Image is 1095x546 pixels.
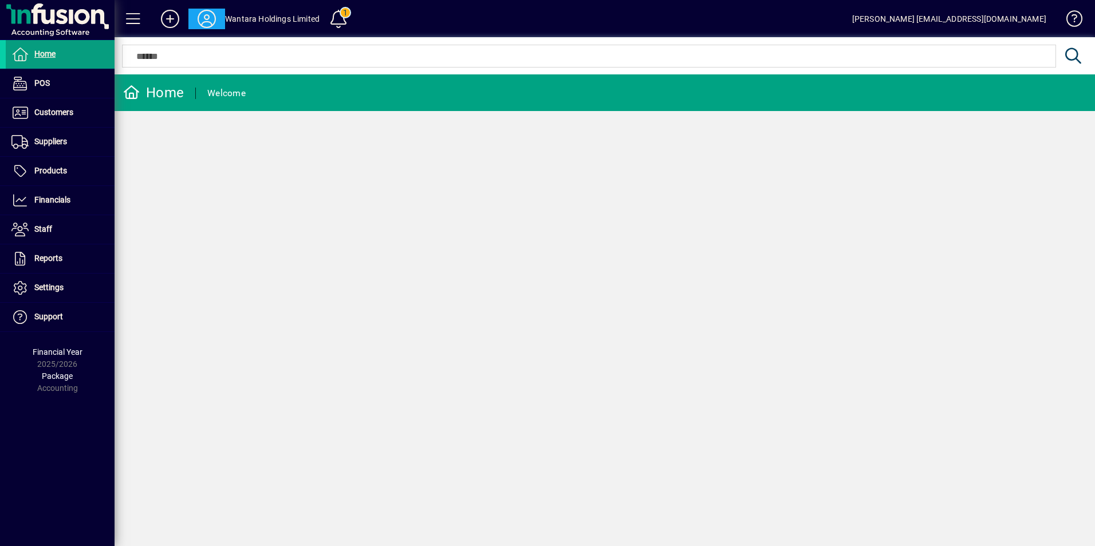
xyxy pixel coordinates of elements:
[188,9,225,29] button: Profile
[34,224,52,234] span: Staff
[6,69,115,98] a: POS
[34,166,67,175] span: Products
[34,49,56,58] span: Home
[34,254,62,263] span: Reports
[34,78,50,88] span: POS
[152,9,188,29] button: Add
[1058,2,1081,39] a: Knowledge Base
[6,98,115,127] a: Customers
[34,195,70,204] span: Financials
[33,347,82,357] span: Financial Year
[6,157,115,185] a: Products
[6,215,115,244] a: Staff
[852,10,1046,28] div: [PERSON_NAME] [EMAIL_ADDRESS][DOMAIN_NAME]
[123,84,184,102] div: Home
[6,303,115,331] a: Support
[34,108,73,117] span: Customers
[6,244,115,273] a: Reports
[6,128,115,156] a: Suppliers
[34,312,63,321] span: Support
[42,371,73,381] span: Package
[6,186,115,215] a: Financials
[225,10,320,28] div: Wantara Holdings Limited
[34,137,67,146] span: Suppliers
[6,274,115,302] a: Settings
[34,283,64,292] span: Settings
